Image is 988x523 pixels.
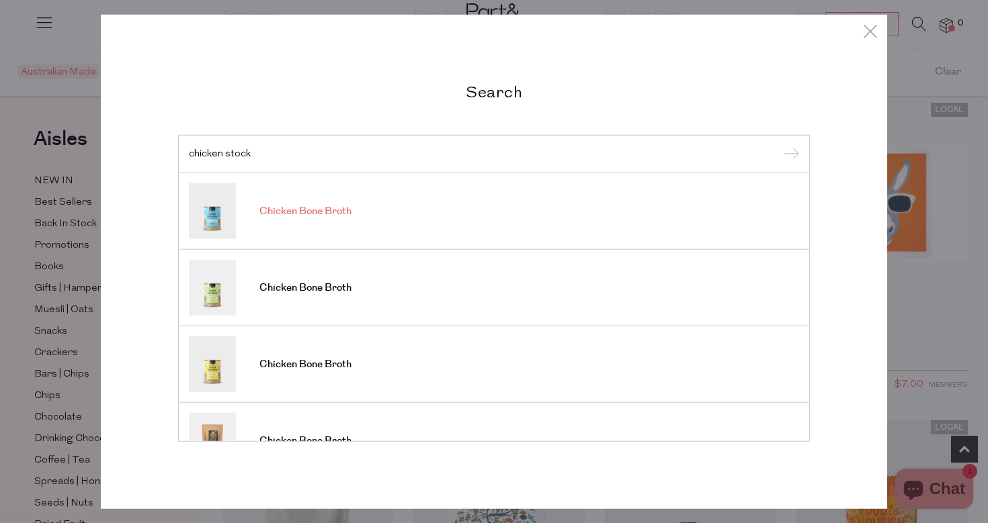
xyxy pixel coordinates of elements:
[259,434,352,448] span: Chicken Bone Broth
[189,183,236,239] img: Chicken Bone Broth
[189,183,799,239] a: Chicken Bone Broth
[189,260,799,316] a: Chicken Bone Broth
[189,413,236,469] img: Chicken Bone Broth
[259,358,352,371] span: Chicken Bone Broth
[189,413,799,469] a: Chicken Bone Broth
[189,148,799,158] input: Search
[189,336,799,392] a: Chicken Bone Broth
[189,336,236,392] img: Chicken Bone Broth
[259,205,352,218] span: Chicken Bone Broth
[189,260,236,316] img: Chicken Bone Broth
[178,81,810,101] h2: Search
[259,281,352,295] span: Chicken Bone Broth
